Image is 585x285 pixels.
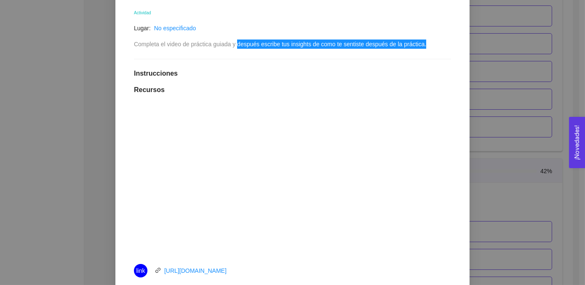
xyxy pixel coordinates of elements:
[155,267,161,273] span: link
[154,25,196,32] a: No especificado
[134,69,451,78] h1: Instrucciones
[164,267,227,274] a: [URL][DOMAIN_NAME]
[134,86,451,94] h1: Recursos
[569,117,585,168] button: Open Feedback Widget
[134,41,426,47] span: Completa el video de práctica guiada y después escribe tus insights de como te sentiste después d...
[134,24,151,33] article: Lugar:
[134,11,151,15] span: Actividad
[158,104,427,256] iframe: Judith 8
[136,264,145,277] span: link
